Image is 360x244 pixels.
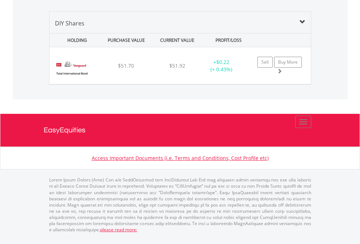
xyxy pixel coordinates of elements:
[153,33,202,47] div: CURRENT VALUE
[274,57,302,68] a: Buy More
[216,59,229,65] span: $0.22
[102,33,151,47] div: PURCHASE VALUE
[257,57,273,68] a: Sell
[204,33,253,47] div: PROFIT/LOSS
[169,62,185,69] span: $51.92
[199,59,244,73] div: + (+ 0.43%)
[118,62,134,69] span: $51.70
[92,155,269,161] a: Access Important Documents (i.e. Terms and Conditions, Cost Profile etc)
[55,19,84,27] span: DIY Shares
[50,33,100,47] div: HOLDING
[44,114,317,147] a: EasyEquities
[49,177,311,233] p: Lorem Ipsum Dolors (Ame) Con a/e SeddOeiusmod tem InciDiduntut Lab Etd mag aliquaen admin veniamq...
[100,227,137,233] a: please read more:
[53,56,90,82] img: EQU.US.BNDX.png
